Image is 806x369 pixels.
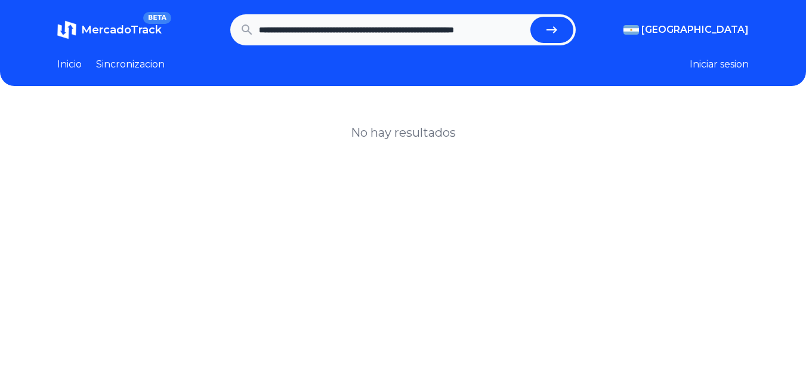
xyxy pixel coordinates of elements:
button: Iniciar sesion [690,57,749,72]
a: MercadoTrackBETA [57,20,162,39]
span: BETA [143,12,171,24]
img: MercadoTrack [57,20,76,39]
h1: No hay resultados [351,124,456,141]
span: [GEOGRAPHIC_DATA] [641,23,749,37]
span: MercadoTrack [81,23,162,36]
img: Argentina [623,25,639,35]
a: Inicio [57,57,82,72]
a: Sincronizacion [96,57,165,72]
button: [GEOGRAPHIC_DATA] [623,23,749,37]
